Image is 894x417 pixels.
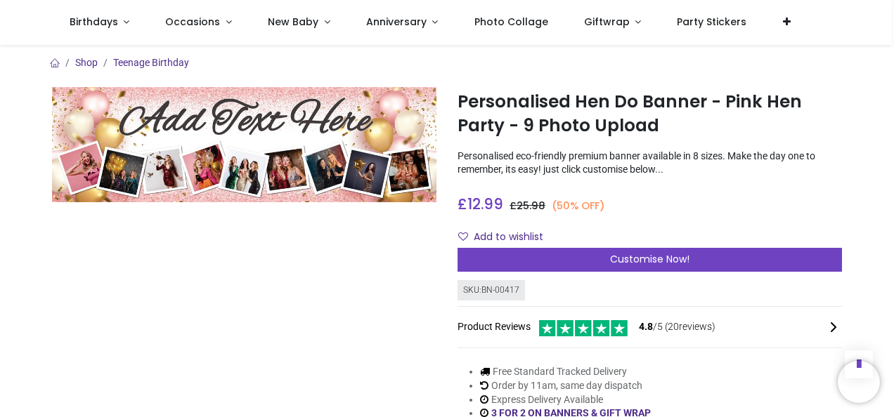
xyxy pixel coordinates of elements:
[517,199,545,213] span: 25.98
[639,320,715,334] span: /5 ( 20 reviews)
[458,232,468,241] i: Add to wishlist
[70,15,118,29] span: Birthdays
[510,199,545,213] span: £
[458,225,555,249] button: Add to wishlistAdd to wishlist
[584,15,630,29] span: Giftwrap
[458,280,525,300] div: SKU: BN-00417
[75,57,98,68] a: Shop
[474,15,548,29] span: Photo Collage
[165,15,220,29] span: Occasions
[480,379,677,393] li: Order by 11am, same day dispatch
[268,15,318,29] span: New Baby
[458,150,842,177] p: Personalised eco-friendly premium banner available in 8 sizes. Make the day one to remember, its ...
[610,252,689,266] span: Customise Now!
[366,15,427,29] span: Anniversary
[639,321,653,332] span: 4.8
[552,199,605,213] small: (50% OFF)
[480,393,677,407] li: Express Delivery Available
[467,194,503,214] span: 12.99
[113,57,189,68] a: Teenage Birthday
[458,318,842,337] div: Product Reviews
[677,15,746,29] span: Party Stickers
[458,90,842,138] h1: Personalised Hen Do Banner - Pink Hen Party - 9 Photo Upload
[480,365,677,379] li: Free Standard Tracked Delivery
[458,194,503,214] span: £
[52,87,436,202] img: Personalised Hen Do Banner - Pink Hen Party - 9 Photo Upload
[838,361,880,403] iframe: Brevo live chat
